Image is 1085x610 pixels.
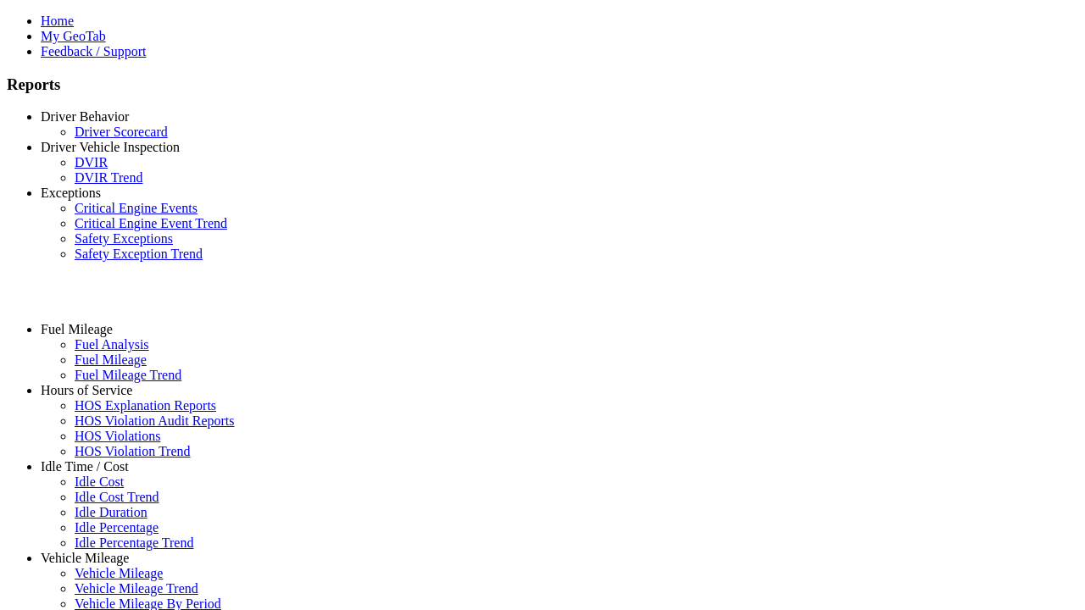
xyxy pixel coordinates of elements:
[75,444,191,458] a: HOS Violation Trend
[41,14,74,28] a: Home
[75,535,193,550] a: Idle Percentage Trend
[75,216,227,230] a: Critical Engine Event Trend
[75,505,147,519] a: Idle Duration
[75,368,181,382] a: Fuel Mileage Trend
[75,490,159,504] a: Idle Cost Trend
[41,383,132,397] a: Hours of Service
[41,140,180,154] a: Driver Vehicle Inspection
[75,398,216,413] a: HOS Explanation Reports
[41,29,106,43] a: My GeoTab
[75,337,149,352] a: Fuel Analysis
[75,581,198,596] a: Vehicle Mileage Trend
[75,429,160,443] a: HOS Violations
[75,520,159,535] a: Idle Percentage
[75,413,235,428] a: HOS Violation Audit Reports
[7,75,1078,94] h3: Reports
[75,201,198,215] a: Critical Engine Events
[41,109,129,124] a: Driver Behavior
[75,474,124,489] a: Idle Cost
[75,231,173,246] a: Safety Exceptions
[75,566,163,580] a: Vehicle Mileage
[41,44,146,58] a: Feedback / Support
[75,352,147,367] a: Fuel Mileage
[75,155,108,169] a: DVIR
[75,170,142,185] a: DVIR Trend
[41,186,101,200] a: Exceptions
[41,322,113,336] a: Fuel Mileage
[41,551,129,565] a: Vehicle Mileage
[75,247,203,261] a: Safety Exception Trend
[75,125,168,139] a: Driver Scorecard
[41,459,129,474] a: Idle Time / Cost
